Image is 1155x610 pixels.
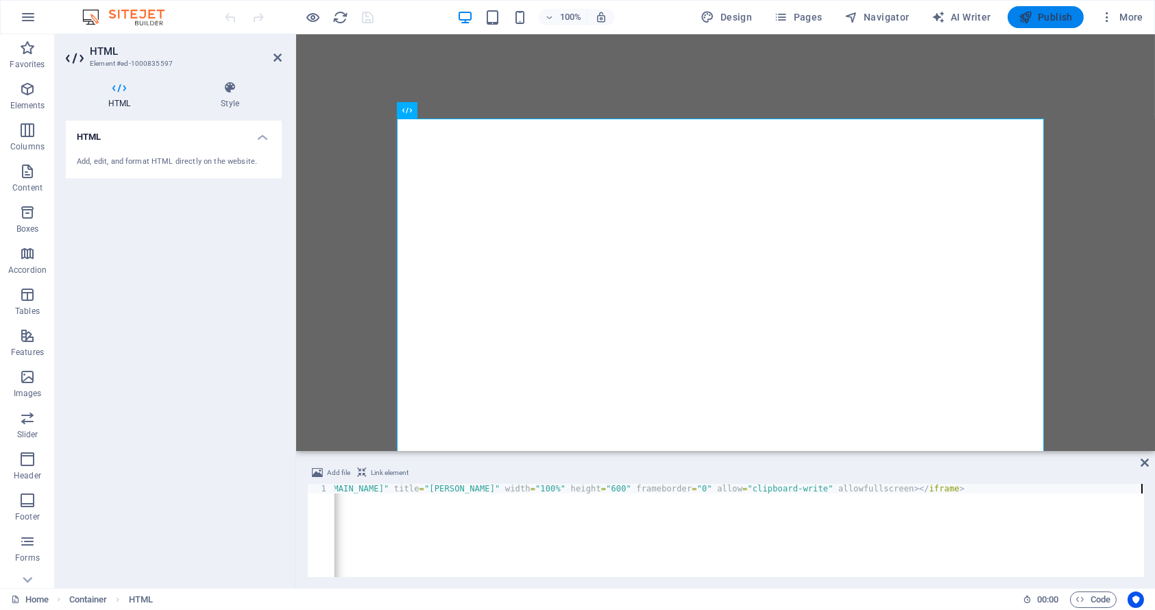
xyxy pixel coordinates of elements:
p: Header [14,470,41,481]
button: reload [332,9,349,25]
h4: HTML [66,121,282,145]
img: Editor Logo [79,9,182,25]
p: Favorites [10,59,45,70]
a: Click to cancel selection. Double-click to open Pages [11,591,49,608]
p: Features [11,347,44,358]
h3: Element #ed-1000835597 [90,58,254,70]
div: Add, edit, and format HTML directly on the website. [77,156,271,168]
p: Tables [15,306,40,317]
button: Design [696,6,758,28]
span: Pages [774,10,822,24]
button: 100% [539,9,587,25]
span: Add file [327,465,350,481]
button: Code [1070,591,1117,608]
p: Forms [15,552,40,563]
span: Navigator [844,10,910,24]
span: Click to select. Double-click to edit [69,591,108,608]
span: 00 00 [1037,591,1058,608]
span: Code [1076,591,1110,608]
h4: HTML [66,81,178,110]
nav: breadcrumb [69,591,153,608]
p: Columns [10,141,45,152]
button: Link element [355,465,411,481]
p: Content [12,182,42,193]
p: Elements [10,100,45,111]
span: More [1100,10,1143,24]
span: Design [701,10,753,24]
i: Reload page [333,10,349,25]
h2: HTML [90,45,282,58]
p: Images [14,388,42,399]
button: AI Writer [926,6,997,28]
i: On resize automatically adjust zoom level to fit chosen device. [595,11,607,23]
button: Navigator [839,6,915,28]
h6: Session time [1023,591,1059,608]
p: Boxes [16,223,39,234]
button: More [1095,6,1149,28]
button: Pages [768,6,827,28]
h6: 100% [559,9,581,25]
button: Publish [1008,6,1084,28]
div: 1 [308,484,335,493]
span: Click to select. Double-click to edit [129,591,153,608]
p: Slider [17,429,38,440]
span: : [1047,594,1049,605]
p: Footer [15,511,40,522]
span: Link element [371,465,409,481]
h4: Style [178,81,282,110]
span: Publish [1019,10,1073,24]
span: AI Writer [932,10,991,24]
button: Usercentrics [1128,591,1144,608]
button: Click here to leave preview mode and continue editing [305,9,321,25]
button: Add file [310,465,352,481]
p: Accordion [8,265,47,276]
